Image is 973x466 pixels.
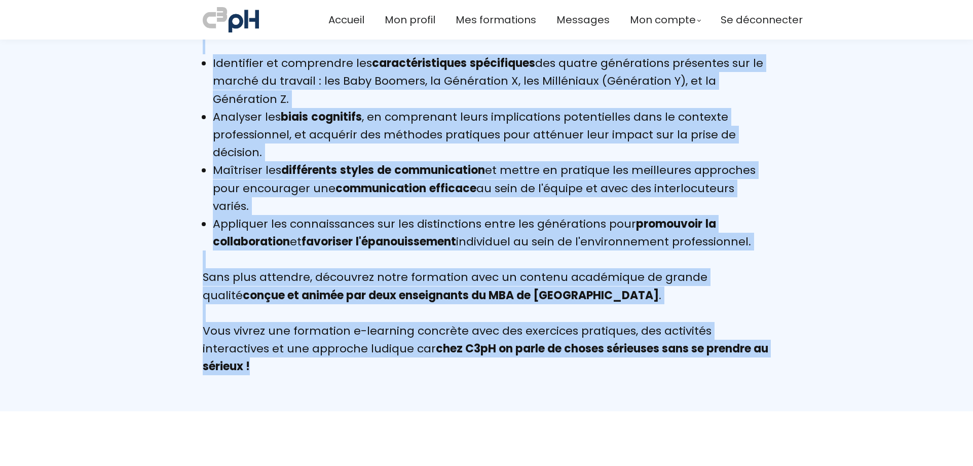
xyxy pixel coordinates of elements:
[456,12,536,28] a: Mes formations
[203,5,259,34] img: a70bc7685e0efc0bd0b04b3506828469.jpeg
[335,181,426,196] strong: communication
[203,341,768,374] strong: ez C3pH on parle de choses sérieuses sans se prendre au sérieux !
[213,161,770,215] li: Maîtriser les et mettre en pratique les meilleures approches pour encourager une au sein de l'équ...
[213,234,290,249] strong: collaboration
[213,215,770,250] li: Appliquer les connaissances sur les distinctions entre les générations pour et individuel au sein...
[243,288,659,303] strong: conçue et animée par deux enseignants du MBA de [GEOGRAPHIC_DATA]
[311,109,362,125] strong: cognitifs
[213,54,770,108] li: Identifier et comprendre les des quatre générations présentes sur le marché du travail : les Baby...
[281,109,308,125] strong: biais
[394,162,485,178] strong: communication
[302,234,353,249] strong: favoriser
[721,12,803,28] a: Se déconnecter
[340,162,374,178] strong: styles
[630,12,696,28] span: Mon compte
[377,162,391,178] strong: de
[636,216,702,232] strong: promouvoir
[213,108,770,162] li: Analyser les , en comprenant leurs implications potentielles dans le contexte professionnel, et a...
[385,12,435,28] a: Mon profil
[372,55,467,71] strong: caractéristiques
[556,12,610,28] a: Messages
[705,216,716,232] strong: la
[328,12,364,28] a: Accueil
[429,181,476,196] strong: efficace
[281,162,337,178] strong: différents
[470,55,535,71] strong: spécifiques
[356,234,456,249] strong: l'épanouissement
[436,341,450,356] strong: ch
[203,250,770,375] div: Sans plus attendre, découvrez notre formation avec un contenu académique de grande qualité . Vous...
